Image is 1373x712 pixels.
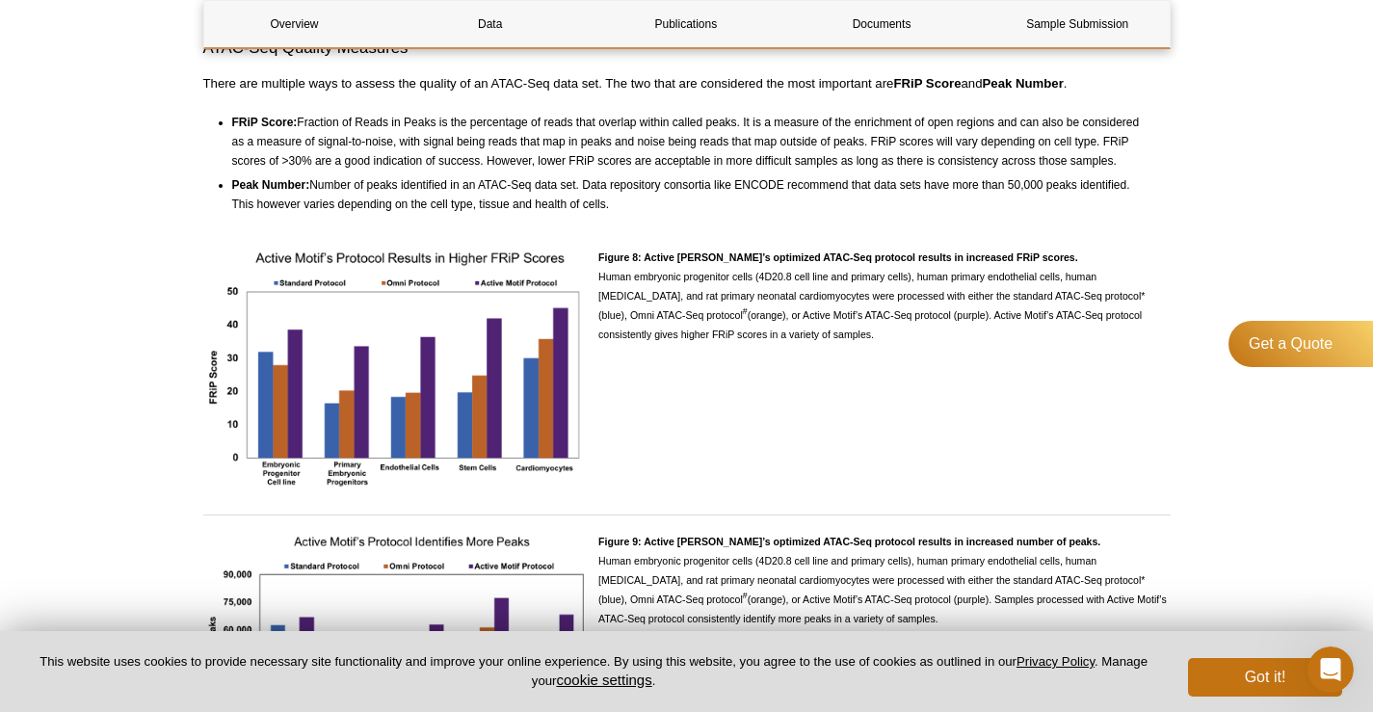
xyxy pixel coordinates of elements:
strong: Peak Number [983,76,1064,91]
img: Active Motif’s optimized ATAC-Seq protocol results in increased FRiP scores [203,248,585,494]
strong: Figure 8: Active [PERSON_NAME]’s optimized ATAC-Seq protocol results in increased FRiP scores. [598,251,1078,263]
button: cookie settings [556,672,651,688]
span: Human embryonic progenitor cells (4D20.8 cell line and primary cells), human primary endothelial ... [598,251,1145,340]
strong: Figure 9: Active [PERSON_NAME]’s optimized ATAC-Seq protocol results in increased number of peaks. [598,536,1100,547]
a: Sample Submission [987,1,1168,47]
p: There are multiple ways to assess the quality of an ATAC-Seq data set. The two that are considere... [203,74,1171,93]
a: Click for full size image [203,248,585,500]
a: Data [400,1,581,47]
sup: # [743,591,748,600]
li: Number of peaks identified in an ATAC-Seq data set. Data repository consortia like ENCODE recomme... [232,171,1153,214]
li: Fraction of Reads in Peaks is the percentage of reads that overlap within called peaks. It is a m... [232,113,1153,171]
button: Got it! [1188,658,1342,697]
strong: FRiP Score [893,76,961,91]
a: Privacy Policy [1017,654,1095,669]
strong: Peak Number: [232,178,310,192]
strong: FRiP Score: [232,116,298,129]
iframe: Intercom live chat [1307,646,1354,693]
span: Human embryonic progenitor cells (4D20.8 cell line and primary cells), human primary endothelial ... [598,536,1167,624]
a: Documents [791,1,972,47]
sup: # [743,306,748,316]
a: Overview [204,1,385,47]
p: This website uses cookies to provide necessary site functionality and improve your online experie... [31,653,1156,690]
a: Get a Quote [1228,321,1373,367]
a: Publications [595,1,777,47]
